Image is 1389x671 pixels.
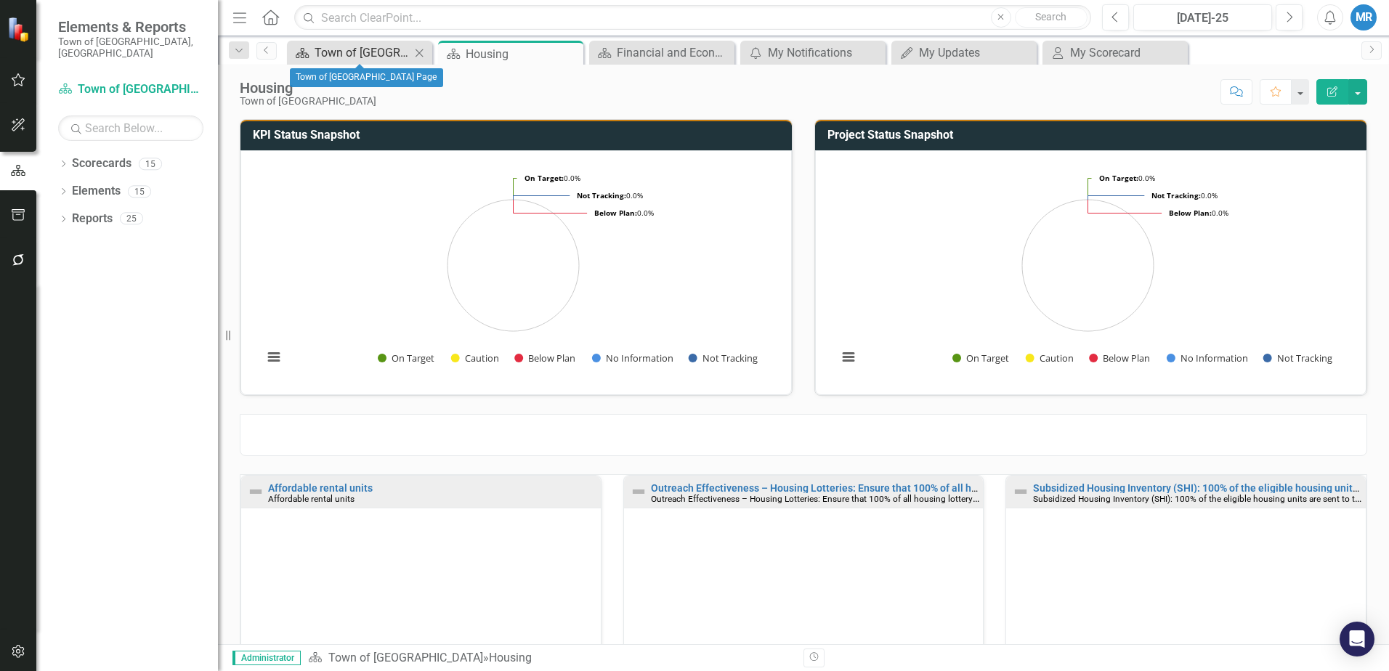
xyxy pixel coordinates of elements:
[919,44,1033,62] div: My Updates
[1133,4,1272,30] button: [DATE]-25
[139,158,162,170] div: 15
[525,173,580,183] text: 0.0%
[630,483,647,500] img: Not Defined
[1035,11,1066,23] span: Search
[1070,44,1184,62] div: My Scorecard
[1340,622,1374,656] div: Open Intercom Messenger
[58,18,203,36] span: Elements & Reports
[617,44,731,62] div: Financial and Economic Stability
[72,211,113,227] a: Reports
[1099,173,1138,183] tspan: On Target:
[264,347,284,367] button: View chart menu, Chart
[328,651,483,664] a: Town of [GEOGRAPHIC_DATA]
[1138,9,1267,27] div: [DATE]-25
[577,190,626,200] tspan: Not Tracking:
[689,351,758,365] button: Show Not Tracking
[1151,190,1201,200] tspan: Not Tracking:
[7,17,33,42] img: ClearPoint Strategy
[308,650,793,667] div: »
[268,482,373,494] a: Affordable rental units
[1012,483,1029,500] img: Not Defined
[256,162,777,380] div: Chart. Highcharts interactive chart.
[838,347,859,367] button: View chart menu, Chart
[72,183,121,200] a: Elements
[58,36,203,60] small: Town of [GEOGRAPHIC_DATA], [GEOGRAPHIC_DATA]
[294,5,1091,30] input: Search ClearPoint...
[525,173,564,183] tspan: On Target:
[593,44,731,62] a: Financial and Economic Stability
[768,44,882,62] div: My Notifications
[256,162,771,380] svg: Interactive chart
[514,351,576,365] button: Show Below Plan
[1151,190,1218,200] text: 0.0%
[651,482,1347,494] a: Outreach Effectiveness – Housing Lotteries: Ensure that 100% of all housing lottery notices are s...
[290,68,443,87] div: Town of [GEOGRAPHIC_DATA] Page
[451,351,499,365] button: Show Caution
[1026,351,1074,365] button: Show Caution
[291,44,410,62] a: Town of [GEOGRAPHIC_DATA] Page
[895,44,1033,62] a: My Updates
[1015,7,1088,28] button: Search
[827,129,1359,142] h3: Project Status Snapshot
[744,44,882,62] a: My Notifications
[58,115,203,141] input: Search Below...
[1169,208,1212,218] tspan: Below Plan:
[1046,44,1184,62] a: My Scorecard
[240,80,376,96] div: Housing
[128,185,151,198] div: 15
[378,351,435,365] button: Show On Target
[489,651,532,664] div: Housing
[232,651,301,665] span: Administrator
[247,483,264,500] img: Not Defined
[315,44,410,62] div: Town of [GEOGRAPHIC_DATA] Page
[830,162,1345,380] svg: Interactive chart
[651,492,1343,504] small: Outreach Effectiveness – Housing Lotteries: Ensure that 100% of all housing lottery notices are s...
[1169,208,1228,218] text: 0.0%
[1167,351,1247,365] button: Show No Information
[120,213,143,225] div: 25
[466,45,580,63] div: Housing
[594,208,637,218] tspan: Below Plan:
[1099,173,1155,183] text: 0.0%
[592,351,673,365] button: Show No Information
[240,96,376,107] div: Town of [GEOGRAPHIC_DATA]
[830,162,1351,380] div: Chart. Highcharts interactive chart.
[952,351,1010,365] button: Show On Target
[1089,351,1151,365] button: Show Below Plan
[253,129,785,142] h3: KPI Status Snapshot
[72,155,131,172] a: Scorecards
[1350,4,1377,30] button: MR
[58,81,203,98] a: Town of [GEOGRAPHIC_DATA]
[577,190,643,200] text: 0.0%
[594,208,654,218] text: 0.0%
[268,494,355,504] small: Affordable rental units
[1263,351,1333,365] button: Show Not Tracking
